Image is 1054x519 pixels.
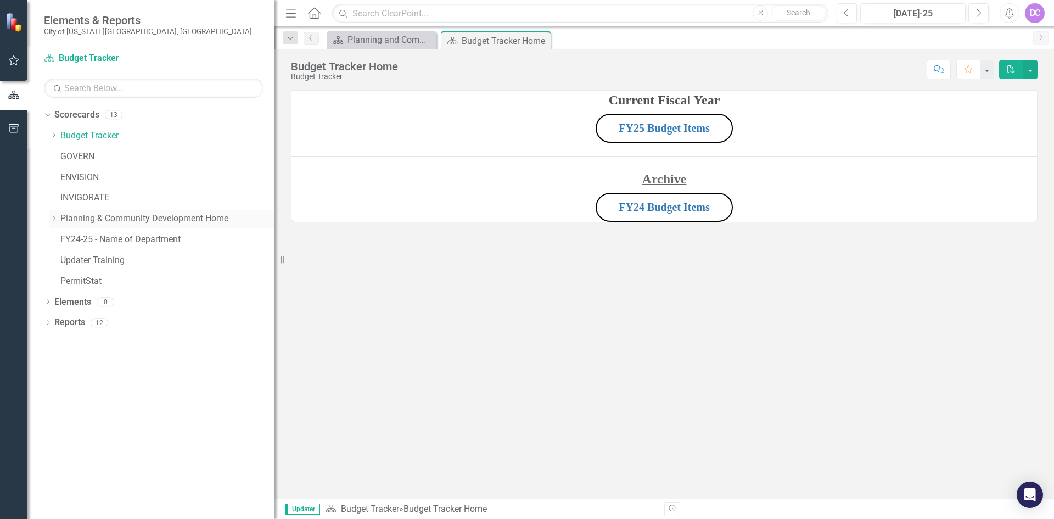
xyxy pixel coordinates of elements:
[44,27,252,36] small: City of [US_STATE][GEOGRAPHIC_DATA], [GEOGRAPHIC_DATA]
[60,254,274,267] a: Updater Training
[54,316,85,329] a: Reports
[105,110,122,120] div: 13
[60,171,274,184] a: ENVISION
[5,13,25,32] img: ClearPoint Strategy
[44,79,263,98] input: Search Below...
[54,296,91,309] a: Elements
[619,122,710,134] a: FY25 Budget Items
[787,8,810,17] span: Search
[347,33,434,47] div: Planning and Community Development
[44,14,252,27] span: Elements & Reports
[60,130,274,142] a: Budget Tracker
[462,34,548,48] div: Budget Tracker Home
[332,4,828,23] input: Search ClearPoint...
[642,172,687,186] strong: Archive
[60,275,274,288] a: PermitStat
[60,233,274,246] a: FY24-25 - Name of Department
[403,504,487,514] div: Budget Tracker Home
[329,33,434,47] a: Planning and Community Development
[44,52,181,65] a: Budget Tracker
[291,60,398,72] div: Budget Tracker Home
[54,109,99,121] a: Scorecards
[596,114,733,143] button: FY25 Budget Items
[864,7,962,20] div: [DATE]-25
[91,318,108,327] div: 12
[291,72,398,81] div: Budget Tracker
[1017,482,1043,508] div: Open Intercom Messenger
[60,192,274,204] a: INVIGORATE
[1025,3,1045,23] button: DC
[771,5,826,21] button: Search
[341,504,399,514] a: Budget Tracker
[619,201,710,213] a: FY24 Budget Items
[326,503,656,516] div: »
[596,193,733,222] button: FY24 Budget Items
[60,150,274,163] a: GOVERN
[60,213,274,225] a: Planning & Community Development Home
[285,504,320,515] span: Updater
[609,93,720,107] strong: Current Fiscal Year
[860,3,966,23] button: [DATE]-25
[97,297,114,306] div: 0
